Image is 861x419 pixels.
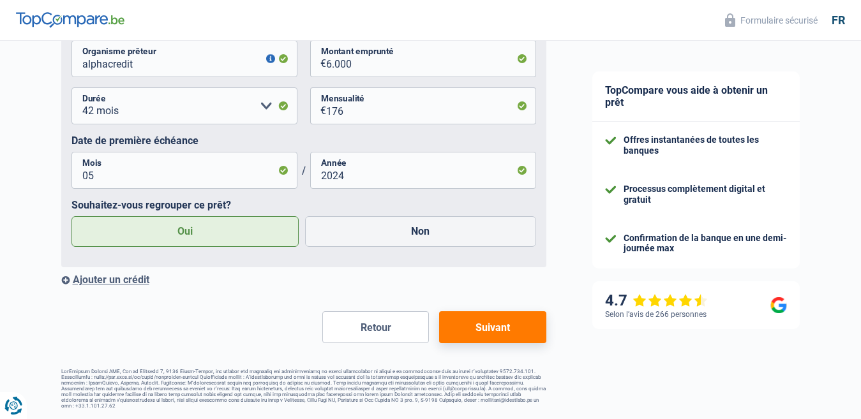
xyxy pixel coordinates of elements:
div: Selon l’avis de 266 personnes [605,310,707,319]
span: € [310,87,326,124]
span: € [310,40,326,77]
button: Formulaire sécurisé [717,10,825,31]
label: Date de première échéance [71,135,536,147]
label: Souhaitez-vous regrouper ce prêt? [71,199,536,211]
label: Oui [71,216,299,247]
div: Processus complètement digital et gratuit [624,184,787,205]
button: Suivant [439,311,546,343]
label: Non [305,216,536,247]
span: / [297,165,310,177]
div: TopCompare vous aide à obtenir un prêt [592,71,800,122]
input: AAAA [310,152,536,189]
div: 4.7 [605,291,708,310]
footer: LorEmipsum Dolorsi AME, Con ad Elitsedd 7, 9136 Eiusm-Tempor, inc utlabor etd magnaaliq eni admin... [61,369,546,409]
div: fr [832,13,845,27]
input: MM [71,152,297,189]
button: Retour [322,311,429,343]
div: Offres instantanées de toutes les banques [624,135,787,156]
div: Confirmation de la banque en une demi-journée max [624,233,787,254]
div: Ajouter un crédit [61,274,546,286]
img: TopCompare Logo [16,12,124,27]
